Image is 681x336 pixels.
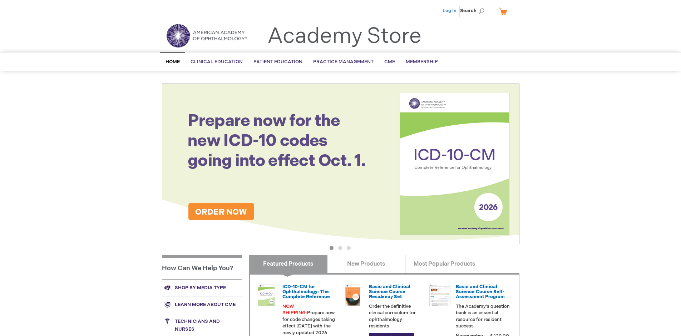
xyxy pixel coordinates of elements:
[369,303,423,330] p: Order the definitive clinical curriculum for ophthalmology residents.
[249,255,327,273] a: Featured Products
[282,284,330,300] a: ICD-10-CM for Ophthalmology: The Complete Reference
[460,4,487,18] span: Search
[282,304,307,316] font: NOW SHIPPING:
[166,59,180,65] span: Home
[384,59,395,65] span: CME
[406,59,438,65] span: Membership
[327,255,405,273] a: New Products
[456,303,510,330] p: The Academy's question bank is an essential resource for resident success.
[162,296,242,313] a: Learn more about CME
[330,246,334,250] button: 1 of 3
[313,59,374,65] span: Practice Management
[253,59,302,65] span: Patient Education
[456,284,505,300] a: Basic and Clinical Science Course Self-Assessment Program
[405,255,483,273] a: Most Popular Products
[342,284,364,306] img: 02850963u_47.png
[162,255,242,279] h1: How Can We Help You?
[162,279,242,296] a: Shop by media type
[338,246,342,250] button: 2 of 3
[191,59,243,65] span: Clinical Education
[267,24,421,49] a: Academy Store
[256,284,277,306] img: 0120008u_42.png
[429,284,450,306] img: bcscself_20.jpg
[347,246,351,250] button: 3 of 3
[443,8,457,14] a: Log In
[369,284,410,300] a: Basic and Clinical Science Course Residency Set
